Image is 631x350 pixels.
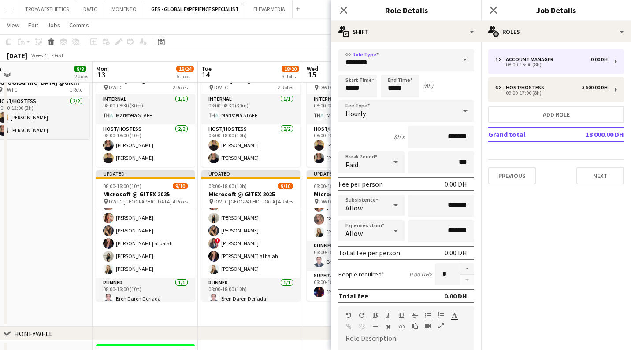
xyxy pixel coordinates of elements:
button: DWTC [76,0,104,18]
span: DWTC [GEOGRAPHIC_DATA] [109,198,172,205]
span: 2 Roles [278,84,293,91]
button: Redo [359,312,365,319]
div: Updated [307,170,405,177]
app-card-role: Runner1/108:00-18:00 (10h)Bren Daren Deriada [307,241,405,271]
h3: Microsoft @ GITEX 2025 [96,190,195,198]
div: Shift [331,21,481,42]
div: 0.00 DH [591,56,608,63]
app-card-role: Host/Hostess2/208:00-18:00 (10h)[PERSON_NAME][PERSON_NAME] [307,124,405,167]
app-card-role: Host/Hostess2/208:00-18:00 (10h)[PERSON_NAME][PERSON_NAME] [96,124,195,167]
div: Updated [201,170,300,177]
span: ! [215,238,220,243]
app-card-role: Internal1/108:00-08:30 (30m)Maristela STAFF [201,94,300,124]
span: Edit [28,21,38,29]
div: 3 Jobs [282,73,299,80]
button: Ordered List [438,312,444,319]
button: HTML Code [398,323,405,330]
span: Week 41 [29,52,51,59]
td: Grand total [488,127,568,141]
button: Increase [460,263,474,275]
span: View [7,21,19,29]
label: People required [338,270,384,278]
a: View [4,19,23,31]
div: Host/Hostess [506,85,548,91]
span: 2 Roles [173,84,188,91]
span: Mon [96,65,108,73]
span: DWTC [109,84,122,91]
div: 08:00-18:00 (10h)3/3Invest Qatar @Gitex 2025 DWTC2 RolesInternal1/108:00-08:30 (30m)Maristela STA... [201,63,300,167]
span: Allow [345,229,363,238]
app-job-card: Updated08:00-18:00 (10h)9/10Microsoft @ GITEX 2025 DWTC [GEOGRAPHIC_DATA]4 RolesHost/Hostess7/708... [96,170,195,301]
span: 15 [305,70,318,80]
div: (8h) [423,82,433,90]
span: 8/8 [74,66,86,72]
td: 18 000.00 DH [568,127,624,141]
app-card-role: Host/Hostess7/708:00-18:00 (10h)[PERSON_NAME][PERSON_NAME][PERSON_NAME][PERSON_NAME]![PERSON_NAME... [201,171,300,278]
button: Next [576,167,624,184]
button: ELEVAR MEDIA [246,0,293,18]
div: Total fee [338,291,368,300]
app-card-role: Internal1/108:00-08:30 (30m)Maristela STAFF [96,94,195,124]
span: DWTC [214,84,228,91]
app-job-card: Updated08:00-18:00 (10h)9/10Microsoft @ GITEX 2025 DWTC [GEOGRAPHIC_DATA]4 Roles[PERSON_NAME][PER... [307,170,405,301]
span: Paid [345,160,358,169]
div: Fee per person [338,180,383,188]
app-job-card: 08:00-18:00 (10h)3/3Invest Qatar @Gitex 2025 DWTC2 RolesInternal1/108:00-08:30 (30m)Maristela STA... [96,63,195,167]
span: 14 [200,70,212,80]
button: Bold [372,312,378,319]
h3: Role Details [331,4,481,16]
div: 6 x [495,85,506,91]
div: Account Manager [506,56,557,63]
span: 18/20 [282,66,299,72]
button: Undo [345,312,352,319]
span: Jobs [47,21,60,29]
button: Add role [488,106,624,123]
span: 4 Roles [173,198,188,205]
span: 08:00-18:00 (10h) [314,183,352,189]
span: 9/10 [278,183,293,189]
span: Wed [307,65,318,73]
span: 08:00-18:00 (10h) [208,183,247,189]
button: GES - GLOBAL EXPERIENCE SPECIALIST [144,0,246,18]
app-card-role: Supervisor1/108:00-18:00 (10h)[PERSON_NAME] (1st) [307,271,405,301]
div: 3 600.00 DH [582,85,608,91]
a: Comms [66,19,93,31]
button: Clear Formatting [385,323,391,330]
div: GST [55,52,64,59]
h3: Job Details [481,4,631,16]
app-card-role: Runner1/108:00-18:00 (10h)Bren Daren Deriada [96,278,195,308]
span: Comms [69,21,89,29]
button: Italic [385,312,391,319]
span: DWTC [GEOGRAPHIC_DATA] [319,198,382,205]
span: DWTC [4,86,17,93]
div: 08:00-18:00 (10h)3/3Invest Qatar @Gitex 2025 DWTC2 RolesInternal1/108:00-08:30 (30m)Maristela STA... [307,63,405,167]
button: Strikethrough [412,312,418,319]
div: Updated [96,170,195,177]
div: 2 Jobs [74,73,88,80]
app-card-role: Host/Hostess2/208:00-18:00 (10h)[PERSON_NAME][PERSON_NAME] [201,124,300,167]
app-card-role: Internal1/108:00-08:30 (30m)Maristela STAFF [307,94,405,124]
button: Text Color [451,312,457,319]
div: Roles [481,21,631,42]
span: DWTC [319,84,333,91]
button: Horizontal Line [372,323,378,330]
div: Total fee per person [338,248,400,257]
button: MOMENTO [104,0,144,18]
span: 13 [95,70,108,80]
app-card-role: Runner1/108:00-18:00 (10h)Bren Daren Deriada [201,278,300,308]
div: 8h x [394,133,405,141]
span: 08:00-18:00 (10h) [103,183,141,189]
div: 0.00 DH [445,180,467,188]
button: Previous [488,167,536,184]
div: 0.00 DH [444,291,467,300]
button: Fullscreen [438,322,444,329]
span: Hourly [345,109,366,118]
span: 18/24 [176,66,194,72]
span: 1 Role [70,86,82,93]
span: Allow [345,203,363,212]
a: Edit [25,19,42,31]
app-card-role: Host/Hostess7/708:00-18:00 (10h)![PERSON_NAME][PERSON_NAME][PERSON_NAME][PERSON_NAME][PERSON_NAME... [96,171,195,278]
h3: Microsoft @ GITEX 2025 [307,190,405,198]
